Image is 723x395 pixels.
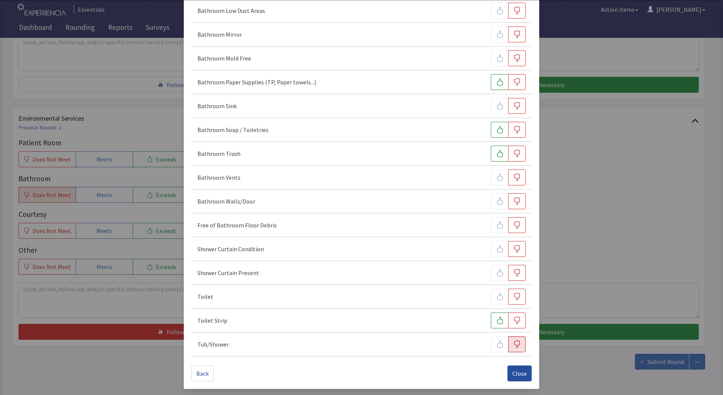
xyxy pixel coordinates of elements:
[197,30,242,39] p: Bathroom Mirror
[197,101,237,110] p: Bathroom Sink
[197,149,240,158] p: Bathroom Trash
[196,369,209,378] span: Back
[197,268,259,277] p: Shower Curtain Present
[197,173,240,182] p: Bathroom Vents
[507,365,532,381] button: Close
[197,340,229,349] p: Tub/Shower
[197,221,277,230] p: Free of Bathroom Floor Debris
[191,365,214,381] button: Back
[197,316,227,325] p: Toilet Strip
[197,125,268,134] p: Bathroom Soap / Toiletries
[197,54,251,63] p: Bathroom Mold Free
[197,78,316,87] p: Bathroom Paper Supplies (TP, Paper towels...)
[197,244,264,253] p: Shower Curtain Condition
[512,369,527,378] span: Close
[197,197,255,206] p: Bathroom Walls/Door
[197,6,265,15] p: Bathroom Low Dust Areas
[197,292,213,301] p: Toilet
